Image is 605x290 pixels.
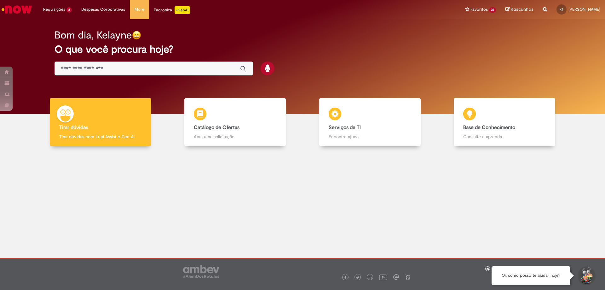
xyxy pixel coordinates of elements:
h2: O que você procura hoje? [55,44,551,55]
span: Favoritos [470,6,488,13]
div: Padroniza [154,6,190,14]
b: Tirar dúvidas [59,124,88,131]
p: Encontre ajuda [329,133,411,140]
img: logo_footer_facebook.png [344,276,347,279]
span: More [135,6,144,13]
span: 2 [66,7,72,13]
img: logo_footer_twitter.png [356,276,359,279]
a: Catálogo de Ofertas Abra uma solicitação [168,98,303,146]
a: Base de Conhecimento Consulte e aprenda [437,98,572,146]
span: Rascunhos [511,6,533,12]
b: Serviços de TI [329,124,361,131]
span: Despesas Corporativas [81,6,125,13]
img: logo_footer_linkedin.png [369,276,372,280]
a: Tirar dúvidas Tirar dúvidas com Lupi Assist e Gen Ai [33,98,168,146]
span: KS [560,7,563,11]
img: logo_footer_youtube.png [379,273,387,281]
b: Base de Conhecimento [463,124,515,131]
p: Tirar dúvidas com Lupi Assist e Gen Ai [59,133,142,140]
a: Rascunhos [505,7,533,13]
p: Consulte e aprenda [463,133,546,140]
span: 22 [489,7,496,13]
b: Catálogo de Ofertas [194,124,239,131]
button: Iniciar Conversa de Suporte [577,266,596,285]
img: logo_footer_workplace.png [393,274,399,280]
h2: Bom dia, Kelayne [55,30,132,41]
div: Oi, como posso te ajudar hoje? [492,266,570,285]
span: [PERSON_NAME] [568,7,600,12]
img: ServiceNow [1,3,33,16]
img: logo_footer_naosei.png [405,274,411,280]
p: +GenAi [175,6,190,14]
p: Abra uma solicitação [194,133,276,140]
a: Serviços de TI Encontre ajuda [302,98,437,146]
span: Requisições [43,6,65,13]
img: logo_footer_ambev_rotulo_gray.png [183,265,219,278]
img: happy-face.png [132,31,141,40]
